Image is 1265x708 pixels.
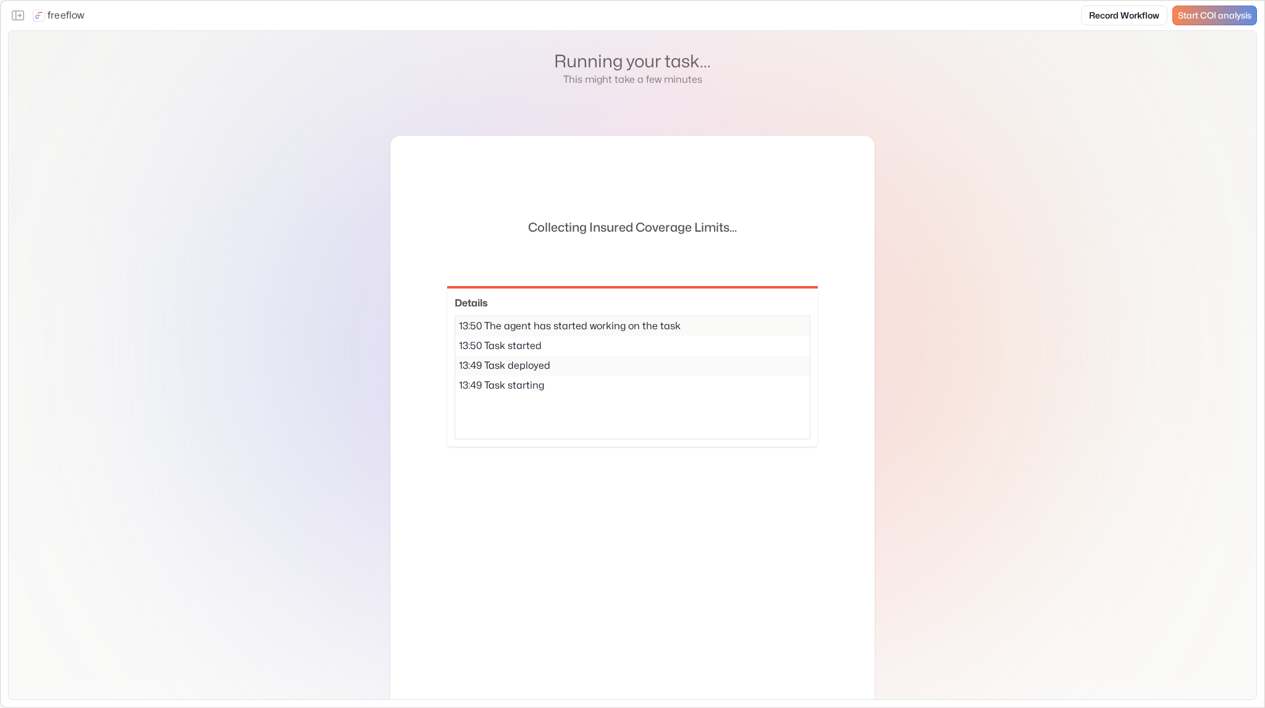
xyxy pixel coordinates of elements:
[48,8,85,23] p: freeflow
[455,296,810,311] h2: Details
[528,218,737,237] span: Collecting Insured Coverage Limits...
[33,8,85,23] a: freeflow
[1178,11,1251,21] span: Start COI analysis
[455,316,810,336] div: 13:50 The agent has started working on the task
[1172,6,1257,25] a: Start COI analysis
[554,51,711,72] h1: Running your task...
[455,376,810,395] div: 13:49 Task starting
[455,336,810,356] div: 13:50 Task started
[8,6,28,25] button: Close the sidebar
[1081,6,1167,25] a: Record Workflow
[455,356,810,376] div: 13:49 Task deployed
